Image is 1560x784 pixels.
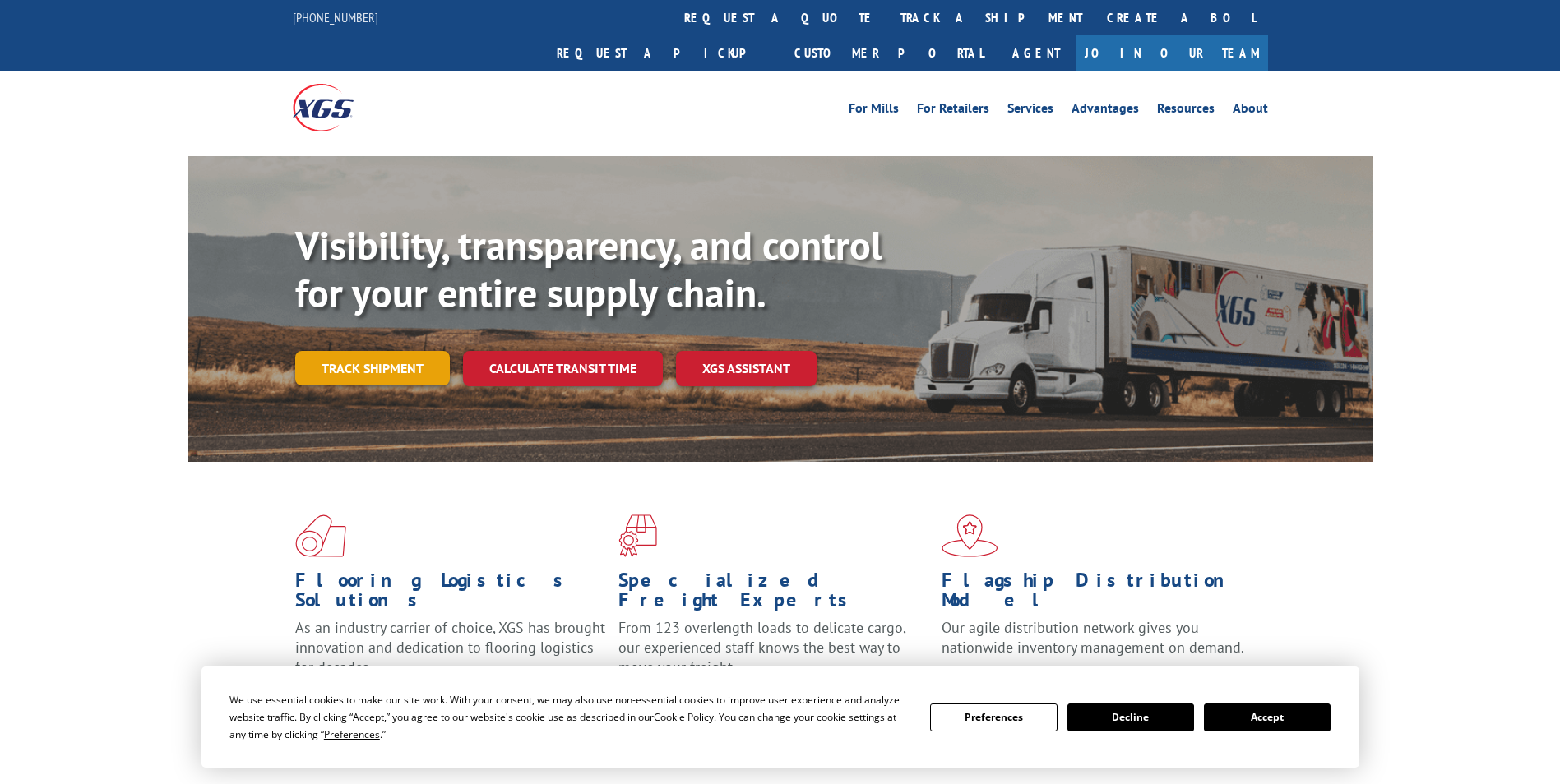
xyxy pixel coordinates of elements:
img: xgs-icon-flagship-distribution-model-red [942,514,998,557]
a: Advantages [1072,102,1139,120]
a: Request a pickup [544,35,782,71]
h1: Flagship Distribution Model [942,570,1252,618]
button: Accept [1204,703,1331,731]
h1: Flooring Logistics Solutions [295,570,606,618]
span: Our agile distribution network gives you nationwide inventory management on demand. [942,618,1244,657]
button: Preferences [930,703,1057,731]
a: Customer Portal [782,35,996,71]
span: As an industry carrier of choice, XGS has brought innovation and dedication to flooring logistics... [295,618,605,676]
a: XGS ASSISTANT [676,351,817,386]
b: Visibility, transparency, and control for your entire supply chain. [295,219,882,318]
a: For Mills [849,102,899,120]
button: Decline [1067,703,1194,731]
img: xgs-icon-focused-on-flooring-red [618,514,657,557]
a: About [1233,102,1268,120]
a: Services [1007,102,1053,120]
div: We use essential cookies to make our site work. With your consent, we may also use non-essential ... [229,691,910,743]
span: Preferences [324,727,380,741]
a: Resources [1157,102,1215,120]
a: Calculate transit time [463,351,663,386]
a: Join Our Team [1076,35,1268,71]
a: Track shipment [295,351,450,385]
a: [PHONE_NUMBER] [293,9,378,25]
a: Agent [996,35,1076,71]
span: Cookie Policy [654,710,714,724]
img: xgs-icon-total-supply-chain-intelligence-red [295,514,346,557]
div: Cookie Consent Prompt [201,666,1359,768]
h1: Specialized Freight Experts [618,570,929,618]
p: From 123 overlength loads to delicate cargo, our experienced staff knows the best way to move you... [618,618,929,691]
a: For Retailers [917,102,989,120]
